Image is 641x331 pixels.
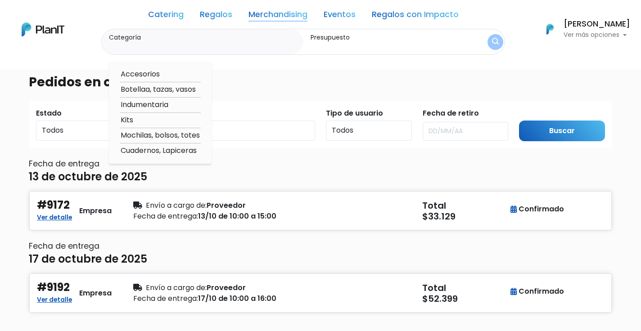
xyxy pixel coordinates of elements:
button: PlanIt Logo [PERSON_NAME] Ver más opciones [535,18,630,41]
a: Regalos con Impacto [372,11,459,22]
option: Botellaa, tazas, vasos [120,84,201,95]
option: Mochilas, bolsos, totes [120,130,201,141]
div: Empresa [79,206,112,216]
a: Catering [148,11,184,22]
img: PlanIt Logo [22,22,64,36]
option: Kits [120,115,201,126]
h6: [PERSON_NAME] [564,20,630,28]
h4: #9172 [37,199,70,212]
a: Ver detalle [37,293,72,304]
h3: Pedidos en curso [29,75,140,90]
h6: Fecha de entrega [29,242,612,251]
h5: $52.399 [422,293,508,304]
button: #9172 Ver detalle Empresa Envío a cargo de:Proveedor Fecha de entrega:13/10 de 10:00 a 15:00 Tota... [29,191,612,231]
div: Proveedor [133,282,315,293]
button: #9192 Ver detalle Empresa Envío a cargo de:Proveedor Fecha de entrega:17/10 de 10:00 a 16:00 Tota... [29,273,612,313]
span: Envío a cargo de: [146,200,207,210]
label: Tipo de usuario [326,108,383,119]
option: Cuadernos, Lapiceras [120,145,201,157]
h5: $33.129 [422,211,508,222]
h4: 13 de octubre de 2025 [29,170,147,183]
h4: #9192 [37,281,70,294]
input: DD/MM/AA [423,122,509,141]
label: Submit [519,108,545,119]
label: Presupuesto [311,33,461,42]
h4: 17 de octubre de 2025 [29,253,147,266]
a: Regalos [200,11,232,22]
p: Ver más opciones [564,32,630,38]
a: Merchandising [248,11,307,22]
div: Proveedor [133,200,315,211]
span: Fecha de entrega: [133,211,198,221]
h5: Total [422,282,506,293]
option: Indumentaria [120,99,201,111]
label: Fecha de retiro [423,108,479,119]
input: Buscar [519,121,605,142]
div: Confirmado [510,204,564,215]
h6: Fecha de entrega [29,159,612,169]
a: Ver detalle [37,211,72,222]
div: ¿Necesitás ayuda? [46,9,130,26]
img: PlanIt Logo [540,19,560,39]
div: 13/10 de 10:00 a 15:00 [133,211,315,222]
div: Confirmado [510,286,564,297]
div: 17/10 de 10:00 a 16:00 [133,293,315,304]
img: search_button-432b6d5273f82d61273b3651a40e1bd1b912527efae98b1b7a1b2c0702e16a8d.svg [492,38,499,46]
h5: Total [422,200,506,211]
label: Categoría [109,33,300,42]
span: Envío a cargo de: [146,282,207,293]
label: Estado [36,108,62,119]
div: Empresa [79,288,112,299]
span: Fecha de entrega: [133,293,198,304]
option: Accesorios [120,69,201,80]
a: Eventos [324,11,356,22]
